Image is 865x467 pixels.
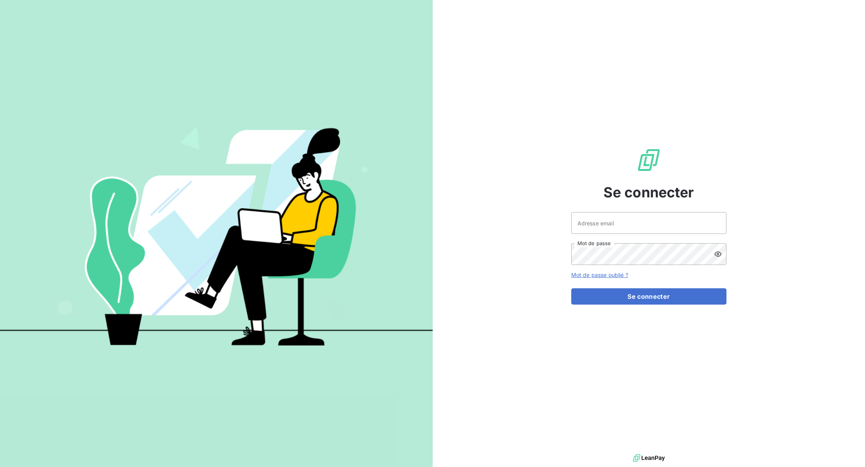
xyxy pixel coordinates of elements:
[571,272,628,278] a: Mot de passe oublié ?
[603,182,694,203] span: Se connecter
[636,148,661,173] img: Logo LeanPay
[571,212,726,234] input: placeholder
[633,452,665,464] img: logo
[571,288,726,305] button: Se connecter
